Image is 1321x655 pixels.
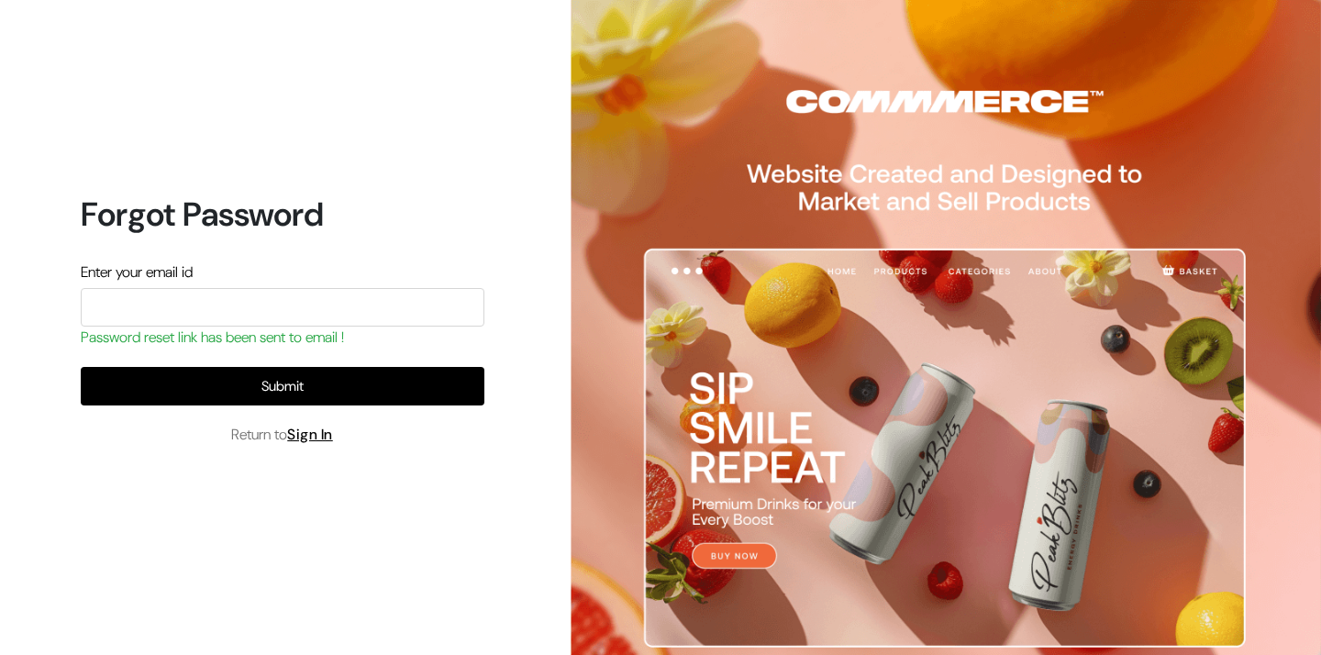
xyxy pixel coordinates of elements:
[231,424,333,446] span: Return to
[81,261,193,283] label: Enter your email id
[81,194,484,234] h1: Forgot Password
[81,327,484,349] div: Password reset link has been sent to email !
[81,367,484,405] button: Submit
[287,425,333,444] a: Sign In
